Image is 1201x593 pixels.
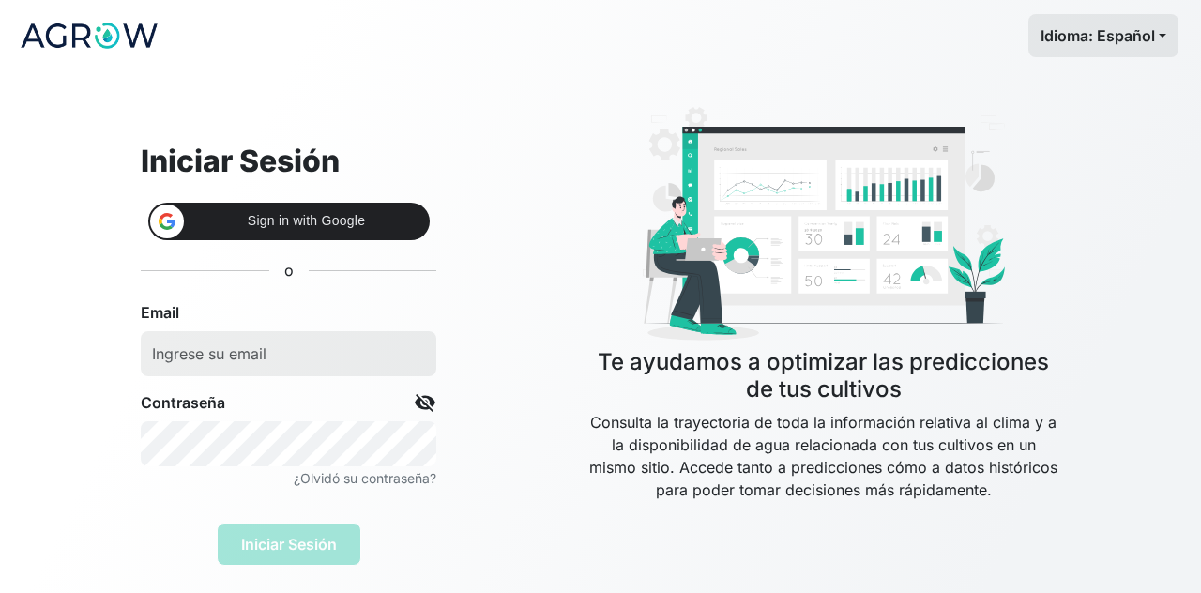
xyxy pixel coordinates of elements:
[195,211,418,231] span: Sign in with Google
[414,391,436,414] span: visibility_off
[586,411,1060,546] p: Consulta la trayectoria de toda la información relativa al clima y a la disponibilidad de agua re...
[148,203,430,240] div: Sign in with Google
[141,391,225,414] label: Contraseña
[284,259,294,281] p: o
[586,349,1060,403] h4: Te ayudamos a optimizar las predicciones de tus cultivos
[141,331,436,376] input: Ingrese su email
[294,470,436,486] small: ¿Olvidó su contraseña?
[141,301,179,324] label: Email
[1028,14,1178,57] button: Idioma: Español
[141,144,436,179] h2: Iniciar Sesión
[19,12,160,59] img: logo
